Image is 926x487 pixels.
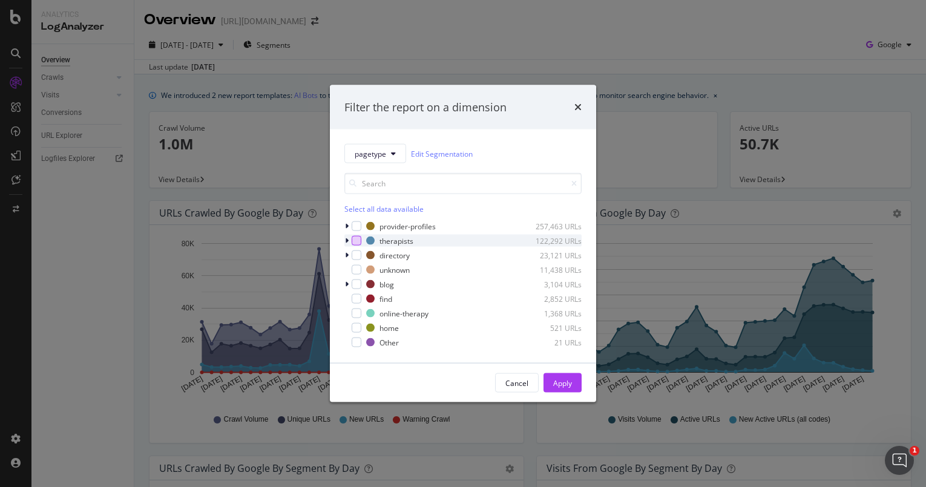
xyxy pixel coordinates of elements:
[522,308,582,318] div: 1,368 URLs
[344,173,582,194] input: Search
[553,378,572,388] div: Apply
[379,279,394,289] div: blog
[910,446,919,456] span: 1
[344,144,406,163] button: pagetype
[379,264,410,275] div: unknown
[522,221,582,231] div: 257,463 URLs
[344,99,507,115] div: Filter the report on a dimension
[379,293,392,304] div: find
[543,373,582,393] button: Apply
[522,235,582,246] div: 122,292 URLs
[885,446,914,475] iframe: Intercom live chat
[355,148,386,159] span: pagetype
[379,337,399,347] div: Other
[411,147,473,160] a: Edit Segmentation
[522,337,582,347] div: 21 URLs
[522,322,582,333] div: 521 URLs
[574,99,582,115] div: times
[522,250,582,260] div: 23,121 URLs
[522,293,582,304] div: 2,852 URLs
[379,322,399,333] div: home
[505,378,528,388] div: Cancel
[379,221,436,231] div: provider-profiles
[330,85,596,402] div: modal
[522,264,582,275] div: 11,438 URLs
[344,204,582,214] div: Select all data available
[379,250,410,260] div: directory
[379,308,429,318] div: online-therapy
[379,235,413,246] div: therapists
[522,279,582,289] div: 3,104 URLs
[495,373,539,393] button: Cancel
